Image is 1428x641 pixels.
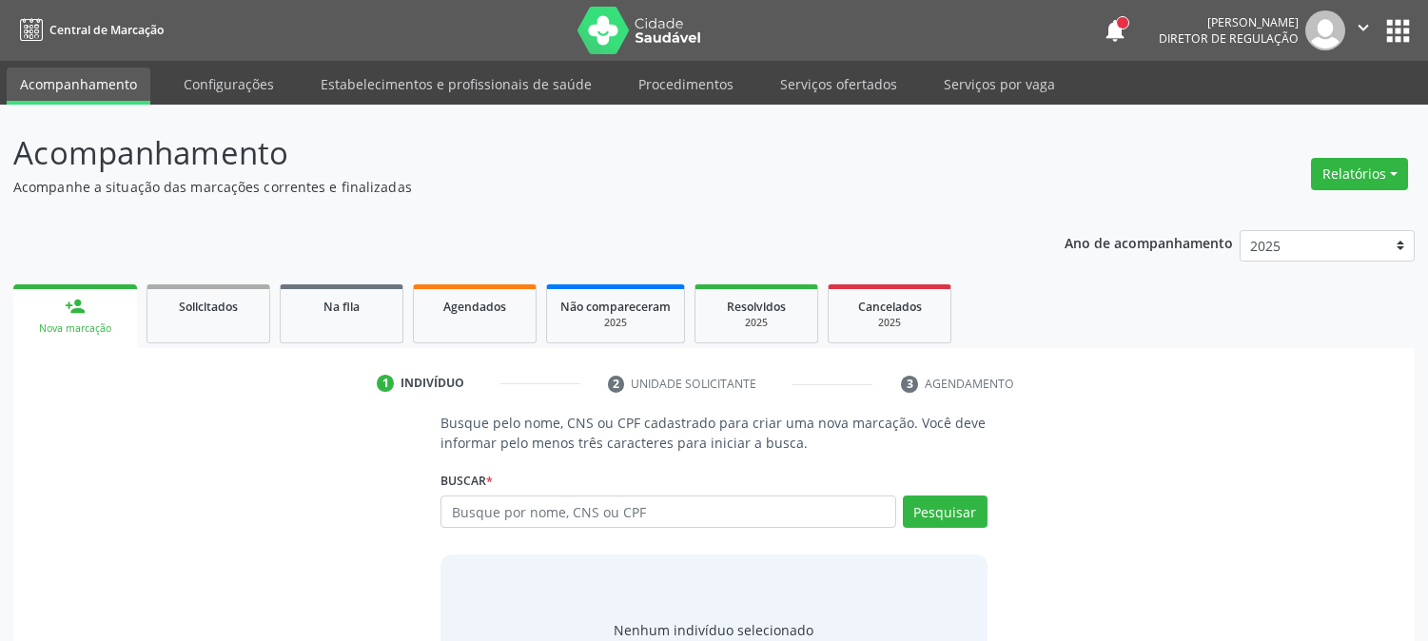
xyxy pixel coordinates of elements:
input: Busque por nome, CNS ou CPF [440,495,895,528]
a: Serviços ofertados [767,68,910,101]
button: apps [1381,14,1415,48]
a: Central de Marcação [13,14,164,46]
a: Configurações [170,68,287,101]
span: Solicitados [179,299,238,315]
div: 2025 [709,316,804,330]
span: Resolvidos [727,299,786,315]
a: Procedimentos [625,68,747,101]
i:  [1353,17,1374,38]
div: 2025 [842,316,937,330]
span: Central de Marcação [49,22,164,38]
a: Estabelecimentos e profissionais de saúde [307,68,605,101]
div: Indivíduo [401,375,464,392]
button: Relatórios [1311,158,1408,190]
button:  [1345,10,1381,50]
span: Cancelados [858,299,922,315]
div: person_add [65,296,86,317]
span: Não compareceram [560,299,671,315]
p: Acompanhamento [13,129,994,177]
img: img [1305,10,1345,50]
div: Nenhum indivíduo selecionado [614,620,813,640]
p: Busque pelo nome, CNS ou CPF cadastrado para criar uma nova marcação. Você deve informar pelo men... [440,413,987,453]
div: Nova marcação [27,321,124,336]
p: Acompanhe a situação das marcações correntes e finalizadas [13,177,994,197]
p: Ano de acompanhamento [1065,230,1233,254]
span: Agendados [443,299,506,315]
span: Na fila [323,299,360,315]
span: Diretor de regulação [1159,30,1299,47]
button: Pesquisar [903,495,988,528]
button: notifications [1102,17,1128,44]
div: [PERSON_NAME] [1159,14,1299,30]
label: Buscar [440,466,493,495]
div: 1 [377,375,394,392]
a: Serviços por vaga [930,68,1068,101]
a: Acompanhamento [7,68,150,105]
div: 2025 [560,316,671,330]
